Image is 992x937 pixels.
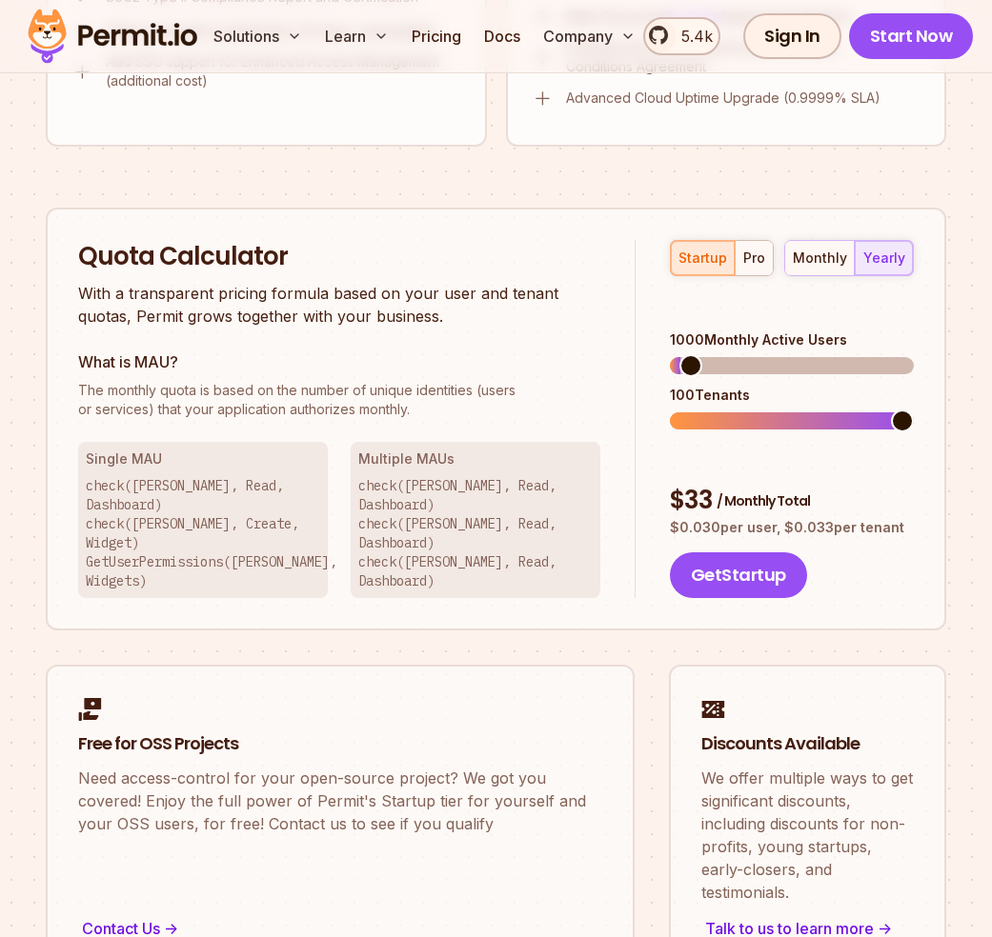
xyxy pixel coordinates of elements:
span: 5.4k [670,25,713,48]
p: check([PERSON_NAME], Read, Dashboard) check([PERSON_NAME], Create, Widget) GetUserPermissions([PE... [86,476,320,590]
h2: Discounts Available [701,732,914,756]
a: Sign In [743,13,841,59]
button: GetStartup [670,552,807,598]
a: 5.4k [643,17,720,55]
h3: Multiple MAUs [358,449,593,468]
div: $ 33 [670,484,914,518]
p: With a transparent pricing formula based on your user and tenant quotas, Permit grows together wi... [78,282,600,328]
p: Advanced Cloud Uptime Upgrade (0.9999% SLA) [566,89,881,108]
img: Permit logo [19,4,206,69]
span: The monthly quota is based on the number of unique identities (users [78,381,600,400]
h3: What is MAU? [78,350,600,373]
a: Docs [476,17,528,55]
h3: Single MAU [86,449,320,468]
a: Start Now [849,13,974,59]
button: Learn [317,17,396,55]
div: 100 Tenants [670,386,914,405]
p: check([PERSON_NAME], Read, Dashboard) check([PERSON_NAME], Read, Dashboard) check([PERSON_NAME], ... [358,476,593,590]
h2: Free for OSS Projects [78,732,602,756]
button: Company [536,17,643,55]
div: pro [743,249,765,268]
button: Solutions [206,17,310,55]
p: We offer multiple ways to get significant discounts, including discounts for non-profits, young s... [701,767,914,904]
a: Pricing [404,17,469,55]
h2: Quota Calculator [78,240,600,274]
div: monthly [793,249,847,268]
p: $ 0.030 per user, $ 0.033 per tenant [670,518,914,537]
p: Need access-control for your open-source project? We got you covered! Enjoy the full power of Per... [78,767,602,835]
div: 1000 Monthly Active Users [670,330,914,349]
p: or services) that your application authorizes monthly. [78,381,600,419]
span: / Monthly Total [717,491,810,510]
